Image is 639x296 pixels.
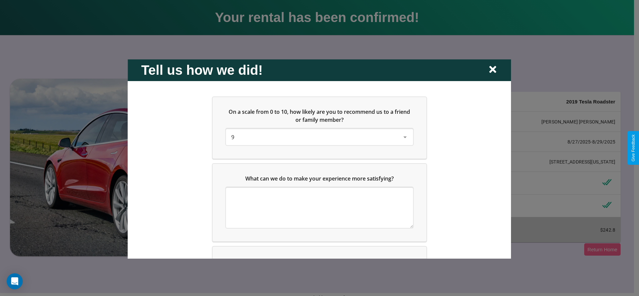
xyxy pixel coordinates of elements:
[631,134,636,162] div: Give Feedback
[226,129,413,145] div: On a scale from 0 to 10, how likely are you to recommend us to a friend or family member?
[141,62,263,77] h2: Tell us how we did!
[229,108,412,123] span: On a scale from 0 to 10, how likely are you to recommend us to a friend or family member?
[233,257,402,265] span: Which of the following features do you value the most in a vehicle?
[213,97,426,158] div: On a scale from 0 to 10, how likely are you to recommend us to a friend or family member?
[7,273,23,289] div: Open Intercom Messenger
[245,175,394,182] span: What can we do to make your experience more satisfying?
[226,107,413,123] h5: On a scale from 0 to 10, how likely are you to recommend us to a friend or family member?
[231,133,234,140] span: 9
